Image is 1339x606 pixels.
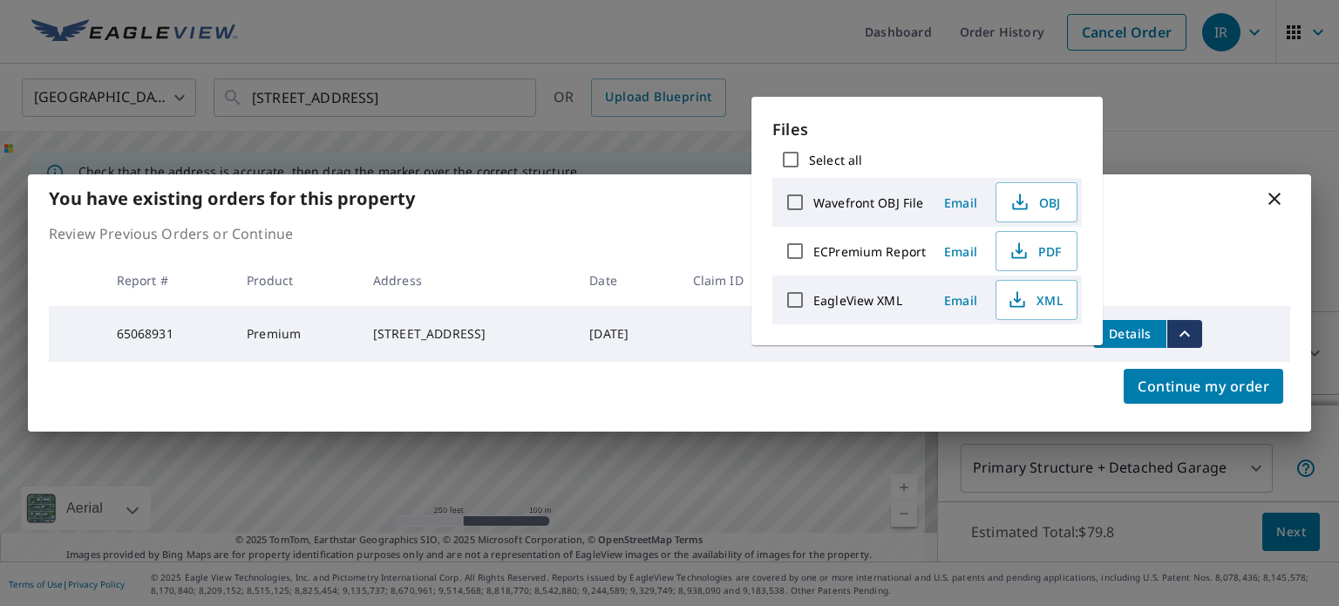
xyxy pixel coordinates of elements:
button: Email [933,189,989,216]
label: ECPremium Report [813,243,926,260]
button: OBJ [996,182,1077,222]
span: Email [940,243,982,260]
label: Wavefront OBJ File [813,194,923,211]
button: Email [933,238,989,265]
span: Email [940,292,982,309]
p: Review Previous Orders or Continue [49,223,1290,244]
span: Details [1104,325,1156,342]
td: [DATE] [575,306,678,362]
button: XML [996,280,1077,320]
button: Email [933,287,989,314]
span: Continue my order [1138,374,1269,398]
th: Claim ID [679,255,800,306]
span: OBJ [1007,192,1063,213]
button: detailsBtn-65068931 [1093,320,1166,348]
td: 65068931 [103,306,234,362]
span: XML [1007,289,1063,310]
b: You have existing orders for this property [49,187,415,210]
label: Select all [809,152,862,168]
p: Files [772,118,1082,141]
td: Premium [233,306,359,362]
button: filesDropdownBtn-65068931 [1166,320,1202,348]
label: EagleView XML [813,292,902,309]
th: Date [575,255,678,306]
span: Email [940,194,982,211]
th: Address [359,255,575,306]
span: PDF [1007,241,1063,262]
button: Continue my order [1124,369,1283,404]
th: Report # [103,255,234,306]
div: [STREET_ADDRESS] [373,325,561,343]
th: Product [233,255,359,306]
button: PDF [996,231,1077,271]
